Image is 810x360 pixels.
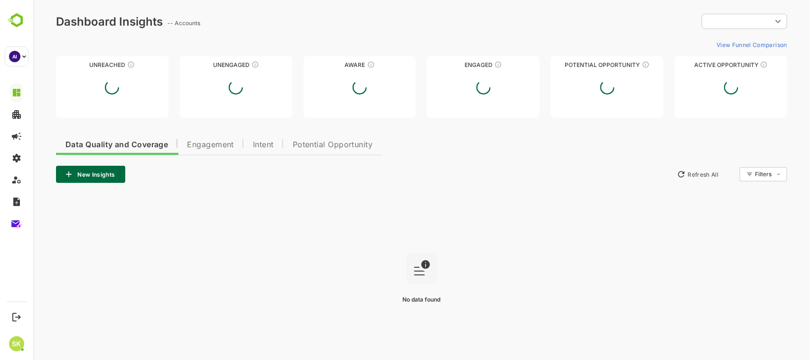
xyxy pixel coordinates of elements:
[609,61,616,68] div: These accounts are MQAs and can be passed on to Inside Sales
[9,51,20,62] div: AI
[10,311,23,323] button: Logout
[394,61,506,68] div: Engaged
[23,61,135,68] div: Unreached
[669,13,754,30] div: ​
[23,166,92,183] button: New Insights
[721,166,754,183] div: Filters
[640,167,689,182] button: Refresh All
[9,336,24,351] div: SK
[370,296,408,303] span: No data found
[642,61,754,68] div: Active Opportunity
[134,19,170,27] ag: -- Accounts
[727,61,735,68] div: These accounts have open opportunities which might be at any of the Sales Stages
[5,11,29,29] img: BambooboxLogoMark.f1c84d78b4c51b1a7b5f700c9845e183.svg
[680,37,754,52] button: View Funnel Comparison
[218,61,226,68] div: These accounts have not shown enough engagement and need nurturing
[722,171,739,178] div: Filters
[23,15,130,28] div: Dashboard Insights
[220,141,241,149] span: Intent
[147,61,259,68] div: Unengaged
[334,61,342,68] div: These accounts have just entered the buying cycle and need further nurturing
[270,61,383,68] div: Aware
[154,141,201,149] span: Engagement
[461,61,469,68] div: These accounts are warm, further nurturing would qualify them to MQAs
[32,141,135,149] span: Data Quality and Coverage
[260,141,340,149] span: Potential Opportunity
[94,61,102,68] div: These accounts have not been engaged with for a defined time period
[518,61,630,68] div: Potential Opportunity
